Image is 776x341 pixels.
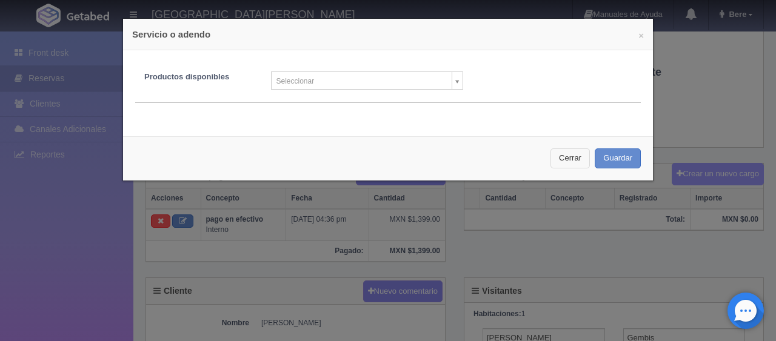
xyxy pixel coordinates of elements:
a: Seleccionar [271,71,464,90]
h4: Servicio o adendo [132,28,644,41]
button: Cerrar [550,148,590,168]
span: Seleccionar [276,72,447,90]
label: Productos disponibles [135,71,262,83]
button: × [638,31,644,40]
button: Guardar [595,148,641,168]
